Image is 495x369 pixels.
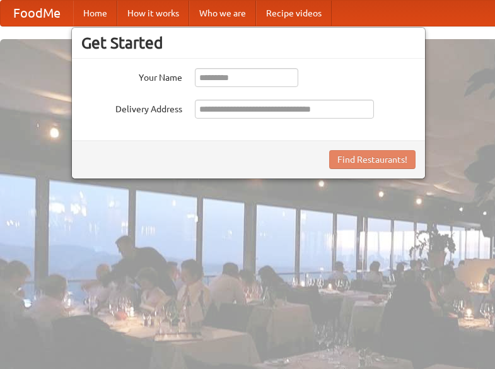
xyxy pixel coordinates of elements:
[81,68,182,84] label: Your Name
[1,1,73,26] a: FoodMe
[81,100,182,115] label: Delivery Address
[73,1,117,26] a: Home
[189,1,256,26] a: Who we are
[117,1,189,26] a: How it works
[81,33,416,52] h3: Get Started
[256,1,332,26] a: Recipe videos
[329,150,416,169] button: Find Restaurants!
